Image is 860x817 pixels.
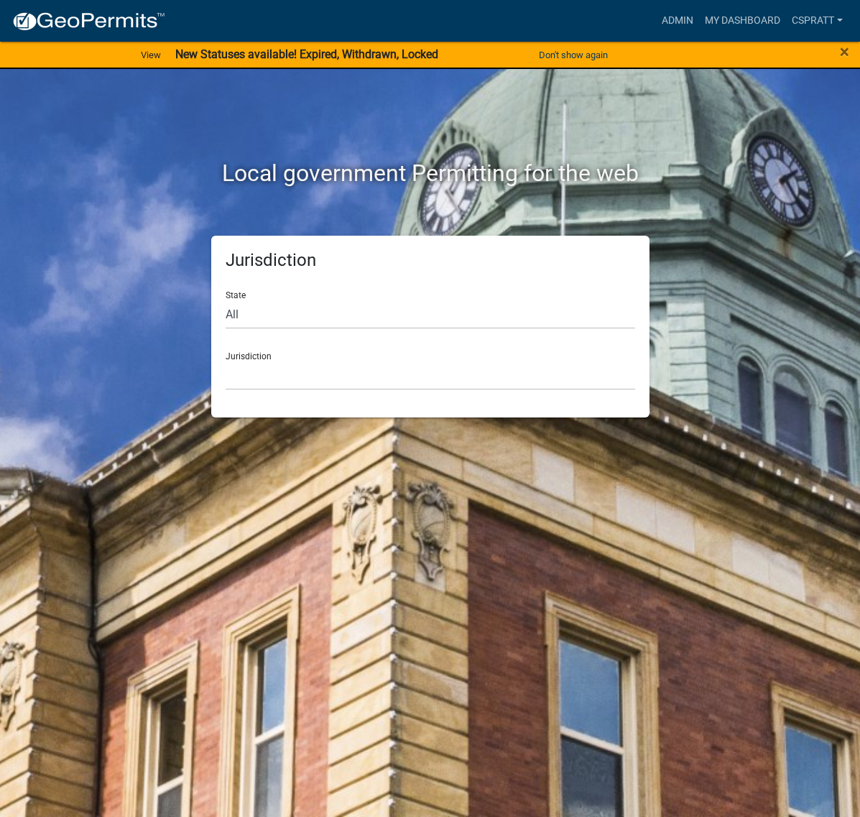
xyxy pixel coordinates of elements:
[175,47,438,61] strong: New Statuses available! Expired, Withdrawn, Locked
[96,160,764,187] h2: Local government Permitting for the web
[699,7,786,34] a: My Dashboard
[226,250,635,271] h5: Jurisdiction
[533,43,614,67] button: Don't show again
[135,43,167,67] a: View
[786,7,849,34] a: cspratt
[656,7,699,34] a: Admin
[840,42,849,62] span: ×
[840,43,849,60] button: Close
